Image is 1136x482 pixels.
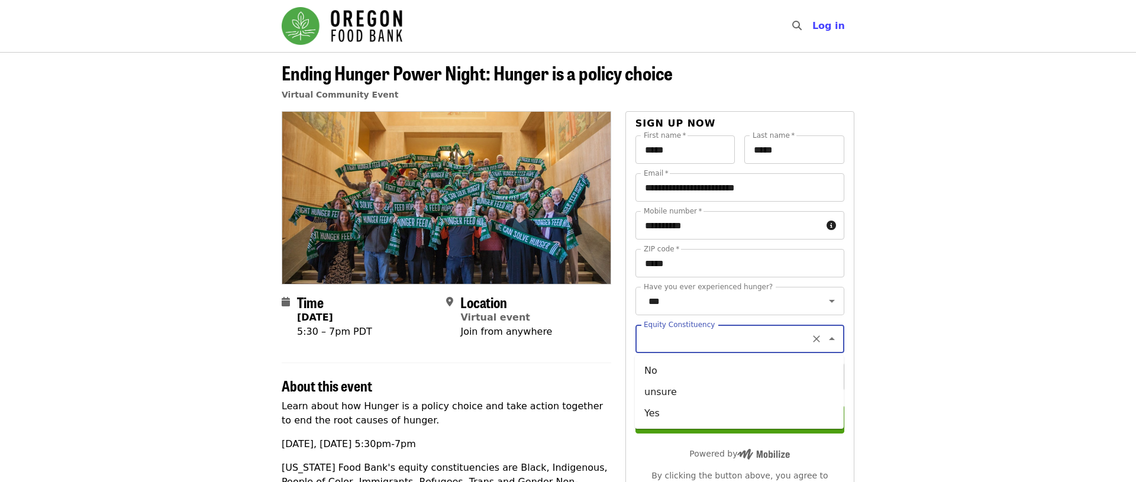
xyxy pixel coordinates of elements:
[297,312,333,323] strong: [DATE]
[737,449,790,460] img: Powered by Mobilize
[282,375,372,396] span: About this event
[282,399,611,428] p: Learn about how Hunger is a policy choice and take action together to end the root causes of hunger.
[644,132,686,139] label: First name
[460,292,507,312] span: Location
[689,449,790,458] span: Powered by
[644,208,702,215] label: Mobile number
[809,12,818,40] input: Search
[635,381,844,403] li: unsure
[635,118,716,129] span: Sign up now
[644,245,679,253] label: ZIP code
[282,90,398,99] a: Virtual Community Event
[297,292,324,312] span: Time
[744,135,844,164] input: Last name
[808,331,825,347] button: Clear
[803,14,854,38] button: Log in
[460,326,552,337] span: Join from anywhere
[635,173,844,202] input: Email
[792,20,802,31] i: search icon
[635,135,735,164] input: First name
[644,283,773,290] label: Have you ever experienced hunger?
[282,7,402,45] img: Oregon Food Bank - Home
[644,321,715,328] label: Equity Constituency
[635,360,844,381] li: No
[635,211,822,240] input: Mobile number
[297,325,372,339] div: 5:30 – 7pm PDT
[282,296,290,308] i: calendar icon
[644,170,669,177] label: Email
[282,437,611,451] p: [DATE], [DATE] 5:30pm-7pm
[827,220,836,231] i: circle-info icon
[460,312,530,323] a: Virtual event
[812,20,845,31] span: Log in
[282,112,611,283] img: Ending Hunger Power Night: Hunger is a policy choice organized by Oregon Food Bank
[282,59,673,86] span: Ending Hunger Power Night: Hunger is a policy choice
[824,293,840,309] button: Open
[635,403,844,424] li: Yes
[753,132,795,139] label: Last name
[635,249,844,277] input: ZIP code
[446,296,453,308] i: map-marker-alt icon
[824,331,840,347] button: Close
